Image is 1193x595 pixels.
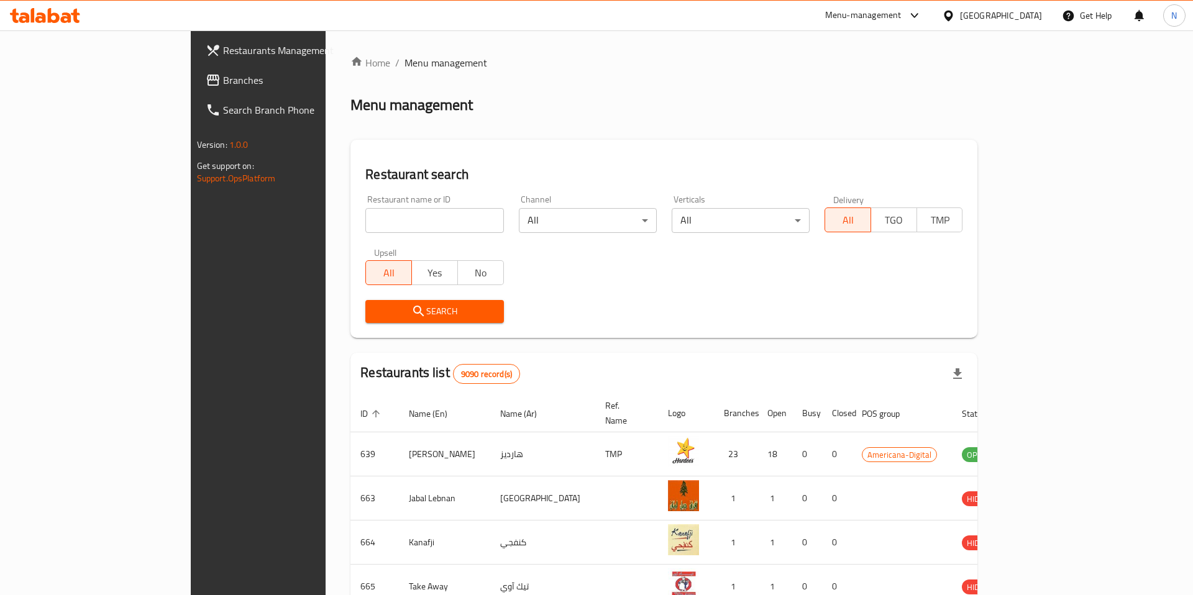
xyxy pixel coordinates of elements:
td: [PERSON_NAME] [399,432,490,476]
td: 1 [714,476,757,520]
span: POS group [862,406,916,421]
label: Delivery [833,195,864,204]
td: 23 [714,432,757,476]
span: All [830,211,866,229]
h2: Restaurants list [360,363,520,384]
span: Version: [197,137,227,153]
span: TMP [922,211,958,229]
td: 1 [714,520,757,565]
button: All [825,207,871,232]
a: Restaurants Management [196,35,390,65]
img: Kanafji [668,524,699,555]
td: 0 [822,476,852,520]
td: 0 [792,520,822,565]
span: Yes [417,264,453,282]
span: Search [375,304,493,319]
th: Busy [792,394,822,432]
th: Closed [822,394,852,432]
th: Open [757,394,792,432]
td: TMP [595,432,658,476]
span: No [463,264,499,282]
span: Status [962,406,1002,421]
button: No [457,260,504,285]
label: Upsell [374,248,397,257]
input: Search for restaurant name or ID.. [365,208,503,233]
th: Branches [714,394,757,432]
div: All [672,208,810,233]
td: 1 [757,520,792,565]
span: TGO [876,211,912,229]
span: All [371,264,407,282]
a: Branches [196,65,390,95]
a: Search Branch Phone [196,95,390,125]
button: All [365,260,412,285]
td: [GEOGRAPHIC_DATA] [490,476,595,520]
div: Total records count [453,364,520,384]
h2: Restaurant search [365,165,962,184]
span: OPEN [962,448,992,462]
a: Support.OpsPlatform [197,170,276,186]
span: Name (Ar) [500,406,553,421]
span: Branches [223,73,380,88]
div: All [519,208,657,233]
td: هارديز [490,432,595,476]
span: Search Branch Phone [223,102,380,117]
span: N [1171,9,1177,22]
span: HIDDEN [962,536,999,550]
span: Ref. Name [605,398,643,428]
td: Jabal Lebnan [399,476,490,520]
span: Restaurants Management [223,43,380,58]
td: Kanafji [399,520,490,565]
td: 1 [757,476,792,520]
div: Menu-management [825,8,902,23]
li: / [395,55,400,70]
span: Get support on: [197,158,254,174]
span: Menu management [405,55,487,70]
button: TMP [916,207,963,232]
span: HIDDEN [962,492,999,506]
span: 1.0.0 [229,137,249,153]
button: Yes [411,260,458,285]
td: 0 [822,432,852,476]
span: ID [360,406,384,421]
div: Export file [943,359,972,389]
td: 0 [792,476,822,520]
span: 9090 record(s) [454,368,519,380]
span: HIDDEN [962,580,999,594]
td: 0 [792,432,822,476]
button: TGO [871,207,917,232]
td: 0 [822,520,852,565]
img: Hardee's [668,436,699,467]
div: OPEN [962,447,992,462]
h2: Menu management [350,95,473,115]
td: كنفجي [490,520,595,565]
th: Logo [658,394,714,432]
button: Search [365,300,503,323]
td: 18 [757,432,792,476]
div: [GEOGRAPHIC_DATA] [960,9,1042,22]
nav: breadcrumb [350,55,977,70]
span: Name (En) [409,406,464,421]
span: Americana-Digital [862,448,936,462]
img: Jabal Lebnan [668,480,699,511]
